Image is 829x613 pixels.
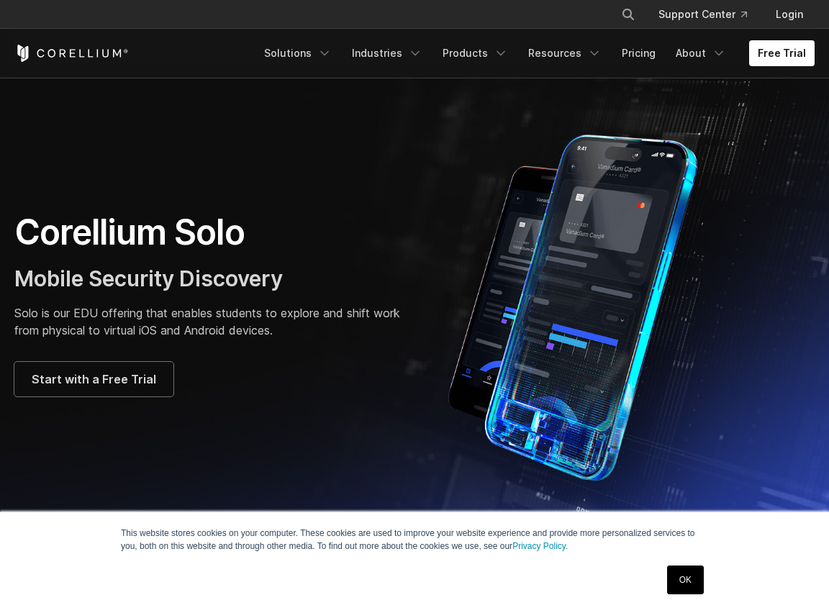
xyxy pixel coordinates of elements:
[764,1,815,27] a: Login
[14,362,173,396] a: Start with a Free Trial
[512,541,568,551] a: Privacy Policy.
[14,211,400,254] h1: Corellium Solo
[32,371,156,388] span: Start with a Free Trial
[255,40,815,66] div: Navigation Menu
[667,566,704,594] a: OK
[520,40,610,66] a: Resources
[615,1,641,27] button: Search
[14,304,400,339] p: Solo is our EDU offering that enables students to explore and shift work from physical to virtual...
[14,45,129,62] a: Corellium Home
[647,1,758,27] a: Support Center
[434,40,517,66] a: Products
[749,40,815,66] a: Free Trial
[429,124,738,483] img: Corellium Solo for mobile app security solutions
[667,40,735,66] a: About
[121,527,708,553] p: This website stores cookies on your computer. These cookies are used to improve your website expe...
[14,265,283,291] span: Mobile Security Discovery
[604,1,815,27] div: Navigation Menu
[613,40,664,66] a: Pricing
[255,40,340,66] a: Solutions
[343,40,431,66] a: Industries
